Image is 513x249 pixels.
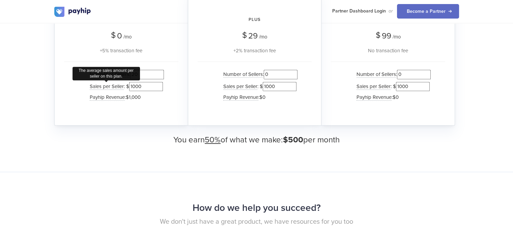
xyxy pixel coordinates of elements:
[397,4,459,19] a: Become a Partner
[111,28,116,43] span: $
[357,83,391,90] span: Sales per Seller
[54,136,459,144] h3: You earn of what we make: per month
[64,47,178,55] div: +5% transaction fee
[376,28,380,43] span: $
[223,71,263,78] span: Number of Sellers
[283,135,303,145] span: $500
[223,94,258,101] span: Payhip Revenue
[86,92,164,102] li: :
[86,81,164,92] li: : $
[117,31,122,41] span: 0
[353,92,431,102] li: :
[242,28,247,43] span: $
[331,47,445,55] div: No transaction fee
[220,81,297,92] li: : $
[54,199,459,217] h2: How do we help you succeed?
[393,34,401,40] span: /mo
[393,94,399,100] span: $0
[73,67,140,80] div: The average sales amount per seller on this plan.
[198,47,312,55] div: +2% transaction fee
[353,81,431,92] li: : $
[223,83,257,90] span: Sales per Seller
[353,68,431,80] li: :
[205,135,221,145] u: 50%
[220,68,297,80] li: :
[90,94,125,101] span: Payhip Revenue
[220,92,297,102] li: :
[90,83,124,90] span: Sales per Seller
[54,217,459,227] p: We don't just have a great product, we have resources for you too
[259,34,267,40] span: /mo
[248,31,258,41] span: 29
[198,11,312,29] h2: Plus
[54,7,91,17] img: logo.svg
[259,94,265,100] span: $0
[357,94,392,101] span: Payhip Revenue
[382,31,391,41] span: 99
[126,94,141,100] span: $1,000
[123,34,132,40] span: /mo
[357,71,396,78] span: Number of Sellers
